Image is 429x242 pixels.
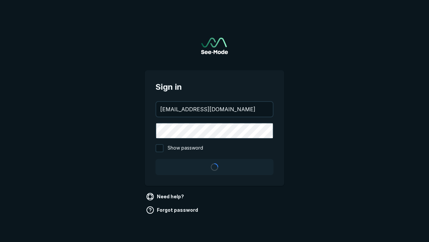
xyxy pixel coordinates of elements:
img: See-Mode Logo [201,38,228,54]
span: Show password [168,144,203,152]
a: Need help? [145,191,187,202]
a: Go to sign in [201,38,228,54]
a: Forgot password [145,205,201,215]
input: your@email.com [156,102,273,117]
span: Sign in [156,81,273,93]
